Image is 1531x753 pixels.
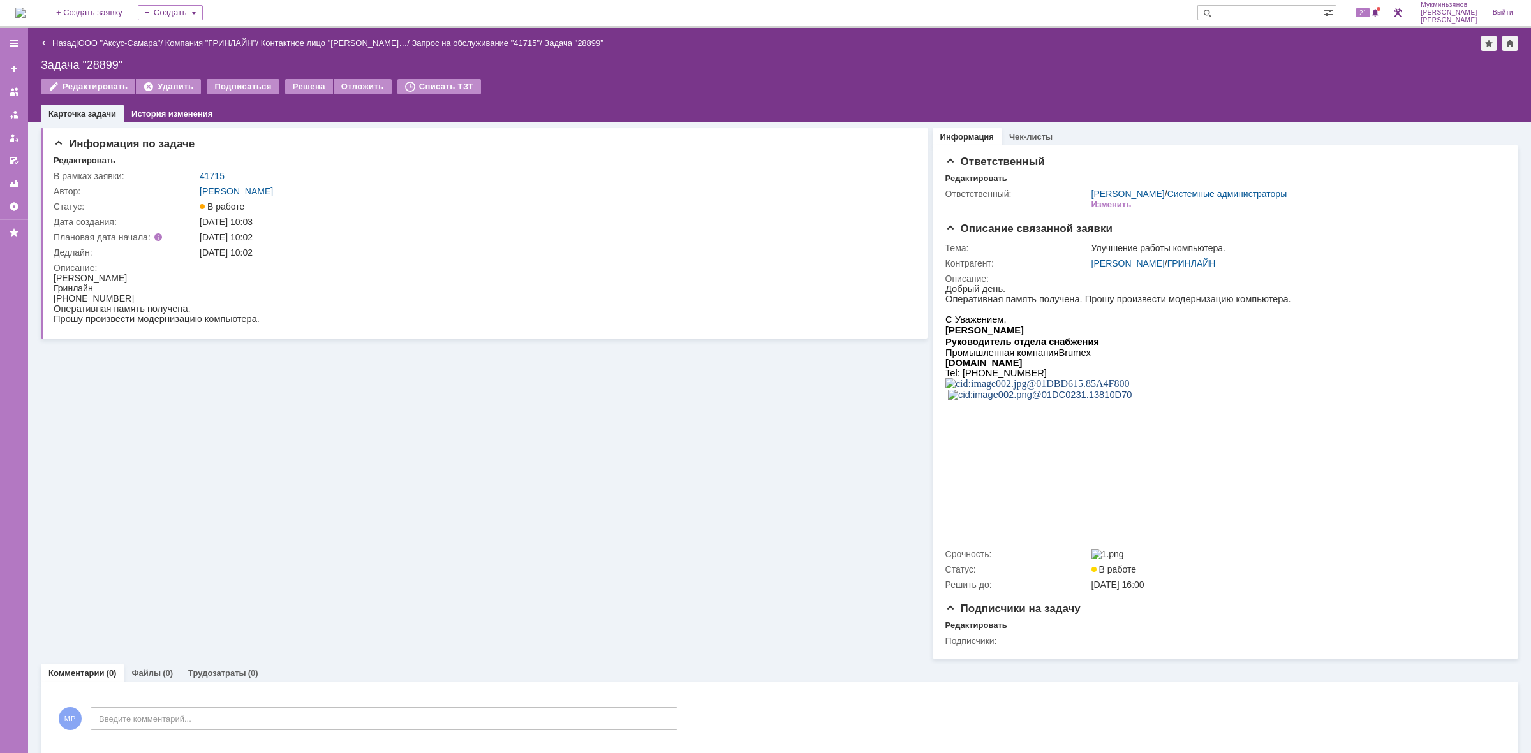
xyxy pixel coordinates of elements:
a: История изменения [131,109,212,119]
div: Задача "28899" [544,38,603,48]
div: Описание: [945,274,1500,284]
a: [PERSON_NAME] [200,186,273,196]
div: Сделать домашней страницей [1502,36,1518,51]
a: Создать заявку [4,59,24,79]
div: Тема: [945,243,1089,253]
span: 21 [1356,8,1370,17]
a: ООО "Аксус-Самара" [78,38,161,48]
div: Описание: [54,263,908,273]
a: 41715 [200,171,225,181]
a: Заявки на командах [4,82,24,102]
div: Редактировать [945,620,1007,631]
div: Добавить в избранное [1481,36,1497,51]
span: Информация по задаче [54,138,195,150]
span: В работе [200,201,244,212]
div: Подписчики: [945,636,1089,646]
a: Комментарии [48,668,105,678]
div: Статус: [54,201,197,212]
a: Системные администраторы [1167,189,1287,199]
div: Создать [138,5,203,20]
div: Улучшение работы компьютера. [1091,243,1498,253]
span: Описание связанной заявки [945,223,1113,235]
span: [PERSON_NAME] [1421,9,1477,17]
div: / [261,38,412,48]
div: | [76,38,78,47]
a: Мои согласования [4,150,24,171]
span: [PERSON_NAME] [1421,17,1477,24]
a: Чек-листы [1009,132,1053,142]
div: Дата создания: [54,217,197,227]
span: МР [59,707,82,730]
div: Задача "28899" [41,59,1518,71]
div: [DATE] 10:03 [200,217,906,227]
a: ГРИНЛАЙН [1167,258,1216,268]
a: Настройки [4,196,24,217]
a: Файлы [131,668,161,678]
a: Заявки в моей ответственности [4,105,24,125]
a: [PERSON_NAME] [1091,189,1165,199]
div: Дедлайн: [54,247,197,258]
a: Отчеты [4,173,24,194]
a: Запрос на обслуживание "41715" [411,38,540,48]
img: 1.png [1091,549,1124,559]
div: [DATE] 10:02 [200,247,906,258]
a: Назад [52,38,76,48]
span: Подписчики на задачу [945,603,1081,615]
a: Перейти в интерфейс администратора [1390,5,1405,20]
a: Информация [940,132,994,142]
span: Мукминьзянов [1421,1,1477,9]
div: / [165,38,261,48]
a: Карточка задачи [48,109,116,119]
div: Срочность: [945,549,1089,559]
div: / [1091,258,1498,268]
img: cid:image002.png@01DC0231.13810D70 [3,106,186,116]
a: Трудозатраты [188,668,246,678]
span: [DATE] 16:00 [1091,580,1144,590]
div: Плановая дата начала: [54,232,182,242]
div: [DATE] 10:02 [200,232,906,242]
div: Контрагент: [945,258,1089,268]
span: Brumex [113,64,145,74]
a: Компания "ГРИНЛАЙН" [165,38,256,48]
div: Редактировать [54,156,115,166]
a: Мои заявки [4,128,24,148]
div: / [411,38,544,48]
img: logo [15,8,26,18]
div: Автор: [54,186,197,196]
span: В работе [1091,564,1136,574]
div: Статус: [945,564,1089,574]
div: (0) [248,668,258,678]
a: Перейти на домашнюю страницу [15,8,26,18]
span: : [PHONE_NUMBER] [12,84,101,94]
div: В рамках заявки: [54,171,197,181]
div: (0) [107,668,117,678]
div: Изменить [1091,200,1132,210]
a: [PERSON_NAME] [1091,258,1165,268]
div: (0) [163,668,173,678]
div: Ответственный: [945,189,1089,199]
a: Контактное лицо "[PERSON_NAME]… [261,38,408,48]
div: Решить до: [945,580,1089,590]
div: / [78,38,165,48]
span: Ответственный [945,156,1045,168]
span: Расширенный поиск [1323,6,1336,18]
div: Редактировать [945,173,1007,184]
div: / [1091,189,1287,199]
